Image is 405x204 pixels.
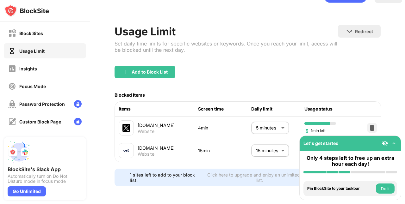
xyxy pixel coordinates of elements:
[8,141,30,164] img: push-slack.svg
[205,172,315,183] div: Click here to upgrade and enjoy an unlimited block list.
[8,174,82,184] div: Automatically turn on Do Not Disturb mode in focus mode
[19,66,37,71] div: Insights
[19,31,43,36] div: Block Sites
[8,82,16,90] img: focus-off.svg
[8,186,46,196] div: Go Unlimited
[74,100,82,108] img: lock-menu.svg
[8,29,16,37] img: block-off.svg
[115,40,338,53] div: Set daily time limits for specific websites or keywords. Once you reach your limit, access will b...
[119,105,198,112] div: Items
[74,118,82,125] img: lock-menu.svg
[382,140,388,147] img: eye-not-visible.svg
[8,118,16,126] img: customize-block-page-off.svg
[122,124,130,132] img: favicons
[198,147,251,154] div: 15min
[19,101,65,107] div: Password Protection
[198,105,251,112] div: Screen time
[19,84,46,89] div: Focus Mode
[304,105,358,112] div: Usage status
[304,128,326,134] span: 1min left
[307,186,374,191] div: Pin BlockSite to your taskbar
[138,145,198,151] div: [DOMAIN_NAME]
[4,4,49,17] img: logo-blocksite.svg
[122,147,130,154] img: favicons
[303,155,397,167] div: Only 4 steps left to free up an extra hour each day!
[8,166,82,172] div: BlockSite's Slack App
[198,124,251,131] div: 4min
[391,140,397,147] img: omni-setup-toggle.svg
[138,122,198,129] div: [DOMAIN_NAME]
[355,29,373,34] div: Redirect
[138,129,154,134] div: Website
[8,47,16,55] img: time-usage-on.svg
[303,141,339,146] div: Let's get started
[8,100,16,108] img: password-protection-off.svg
[19,48,45,54] div: Usage Limit
[19,119,61,124] div: Custom Block Page
[251,105,304,112] div: Daily limit
[376,183,395,194] button: Do it
[115,92,145,98] div: Blocked Items
[304,128,309,133] img: hourglass-set.svg
[132,69,168,75] div: Add to Block List
[138,151,154,157] div: Website
[8,65,16,73] img: insights-off.svg
[256,124,279,131] p: 5 minutes
[256,147,279,154] p: 15 minutes
[130,172,201,183] div: 1 sites left to add to your block list.
[115,25,338,38] div: Usage Limit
